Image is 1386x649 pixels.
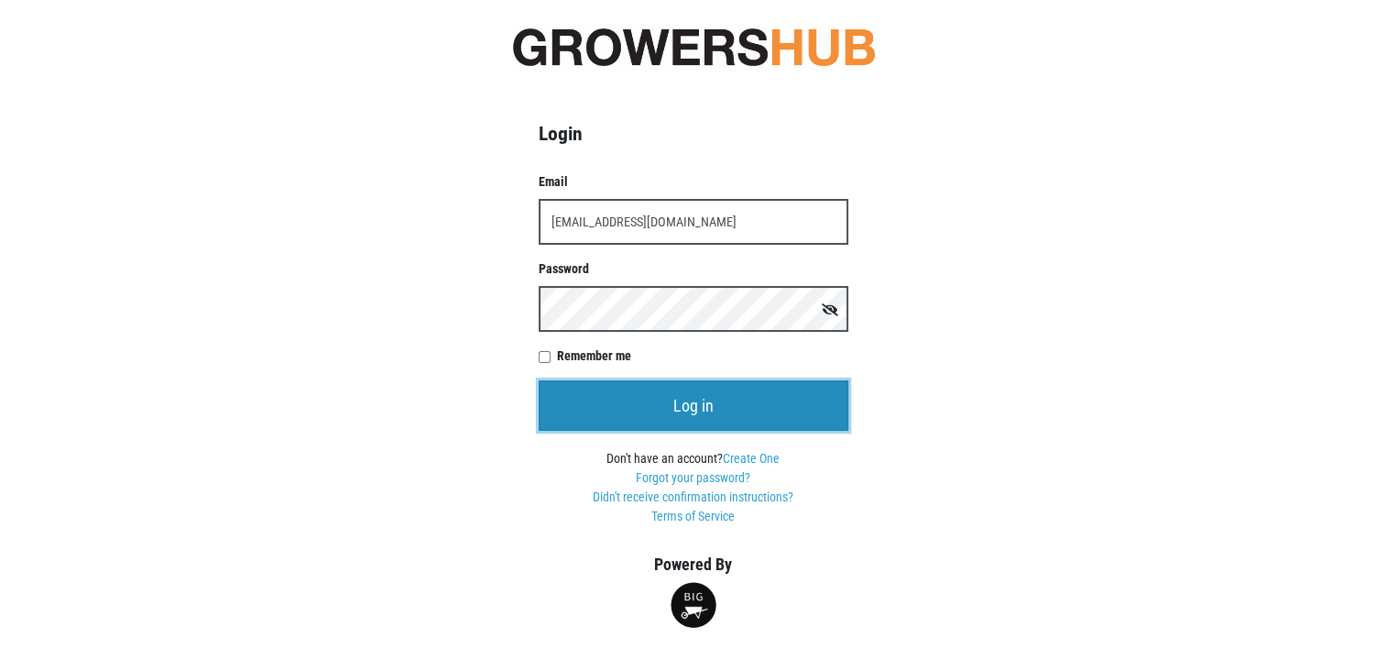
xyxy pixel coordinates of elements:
[671,582,716,628] img: small-round-logo-d6fdfe68ae19b7bfced82731a0234da4.png
[651,509,735,523] a: Terms of Service
[510,555,877,575] h5: Powered By
[723,451,780,466] a: Create One
[557,346,848,366] label: Remember me
[510,23,877,71] img: original-fc7597fdc6adbb9d0e2ae620e786d1a2.jpg
[636,470,750,485] a: Forgot your password?
[539,259,848,279] label: Password
[593,489,793,504] a: Didn't receive confirmation instructions?
[539,172,848,192] label: Email
[539,380,848,431] input: Log in
[539,122,848,146] h4: Login
[539,449,848,526] div: Don't have an account?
